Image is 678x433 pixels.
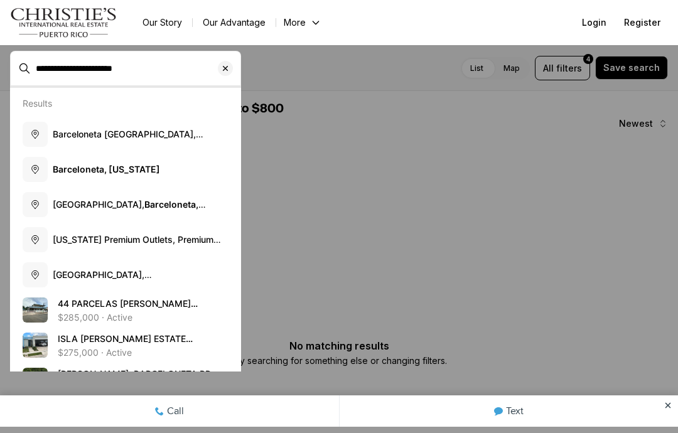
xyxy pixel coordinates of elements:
[18,257,234,292] button: [GEOGRAPHIC_DATA], [GEOGRAPHIC_DATA][PERSON_NAME],
[58,298,198,334] span: 44 PARCELAS [PERSON_NAME] [GEOGRAPHIC_DATA], [GEOGRAPHIC_DATA], 00617
[574,10,614,35] button: Login
[18,222,234,257] button: [US_STATE] Premium Outlets, Premium Outlets Boulevard,
[58,333,193,356] span: ISLA [PERSON_NAME] ESTATE [STREET_ADDRESS]
[132,14,192,31] a: Our Story
[18,363,234,398] a: View details: BO MAGUEYES
[582,18,606,28] span: Login
[53,164,160,174] b: Barceloneta, [US_STATE]
[58,348,132,358] p: $275,000 · Active
[58,313,132,323] p: $285,000 · Active
[18,152,234,187] button: Barceloneta, [US_STATE]
[624,18,660,28] span: Register
[23,98,52,109] p: Results
[276,14,329,31] button: More
[10,8,117,38] img: logo
[53,129,203,190] span: Barceloneta [GEOGRAPHIC_DATA], [GEOGRAPHIC_DATA], [GEOGRAPHIC_DATA], [GEOGRAPHIC_DATA], [GEOGRAPH...
[58,368,220,392] span: [PERSON_NAME], BARCELONETA PR, 00617
[53,234,221,270] span: [US_STATE] Premium Outlets, Premium Outlets Boulevard,
[18,117,234,152] button: Barceloneta [GEOGRAPHIC_DATA], [GEOGRAPHIC_DATA], [GEOGRAPHIC_DATA], [GEOGRAPHIC_DATA], [GEOGRAPH...
[218,51,240,85] button: Clear search input
[616,10,668,35] button: Register
[18,187,234,222] button: [GEOGRAPHIC_DATA],Barceloneta, [US_STATE]
[53,269,180,318] span: [GEOGRAPHIC_DATA], [GEOGRAPHIC_DATA][PERSON_NAME],
[193,14,276,31] a: Our Advantage
[18,292,234,328] a: View details: 44 PARCELAS IMBERY BARCELONETA
[53,199,206,222] span: [GEOGRAPHIC_DATA],
[18,328,234,363] a: View details: ISLA DE ROQUE ESTATE CALLE ATARDECER #G-9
